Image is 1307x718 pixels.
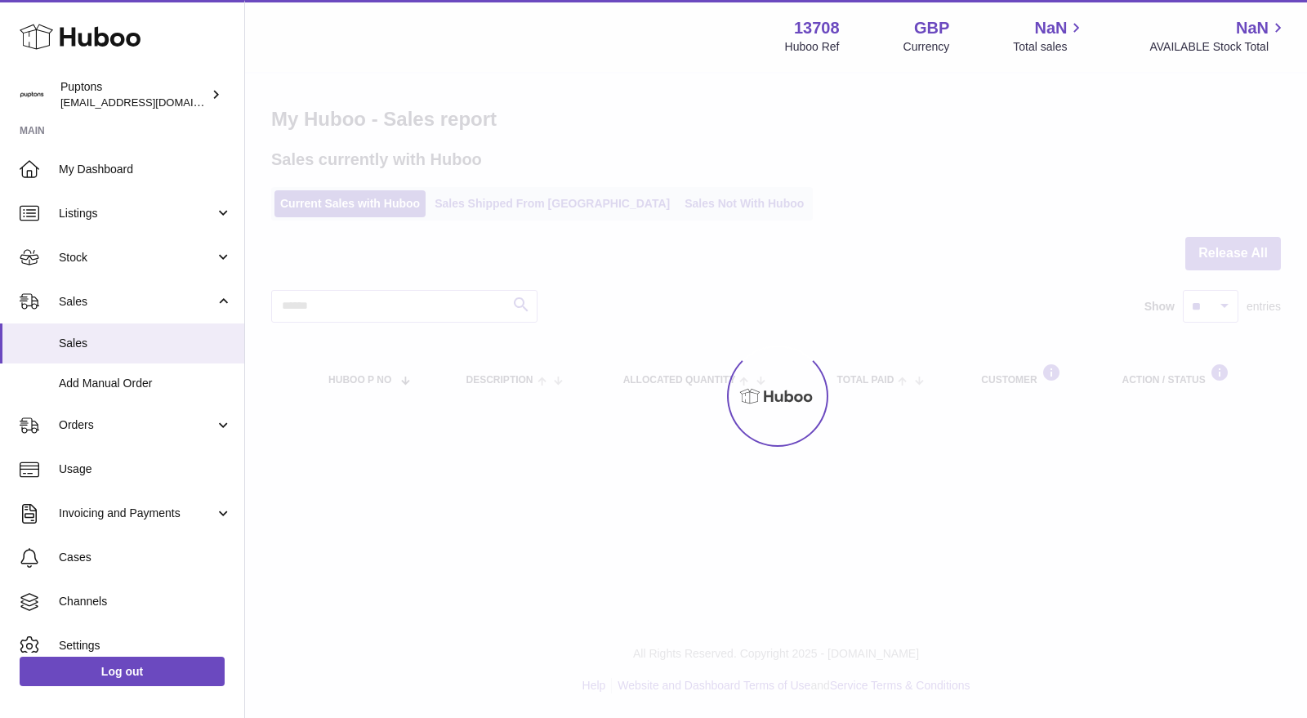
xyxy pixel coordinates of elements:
[59,376,232,391] span: Add Manual Order
[60,96,240,109] span: [EMAIL_ADDRESS][DOMAIN_NAME]
[59,594,232,609] span: Channels
[60,79,207,110] div: Puptons
[59,250,215,265] span: Stock
[59,638,232,653] span: Settings
[59,206,215,221] span: Listings
[20,657,225,686] a: Log out
[59,462,232,477] span: Usage
[1149,17,1287,55] a: NaN AVAILABLE Stock Total
[903,39,950,55] div: Currency
[20,83,44,107] img: hello@puptons.com
[785,39,840,55] div: Huboo Ref
[59,294,215,310] span: Sales
[1236,17,1269,39] span: NaN
[59,162,232,177] span: My Dashboard
[1149,39,1287,55] span: AVAILABLE Stock Total
[1013,17,1086,55] a: NaN Total sales
[59,336,232,351] span: Sales
[59,506,215,521] span: Invoicing and Payments
[914,17,949,39] strong: GBP
[794,17,840,39] strong: 13708
[59,417,215,433] span: Orders
[59,550,232,565] span: Cases
[1013,39,1086,55] span: Total sales
[1034,17,1067,39] span: NaN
